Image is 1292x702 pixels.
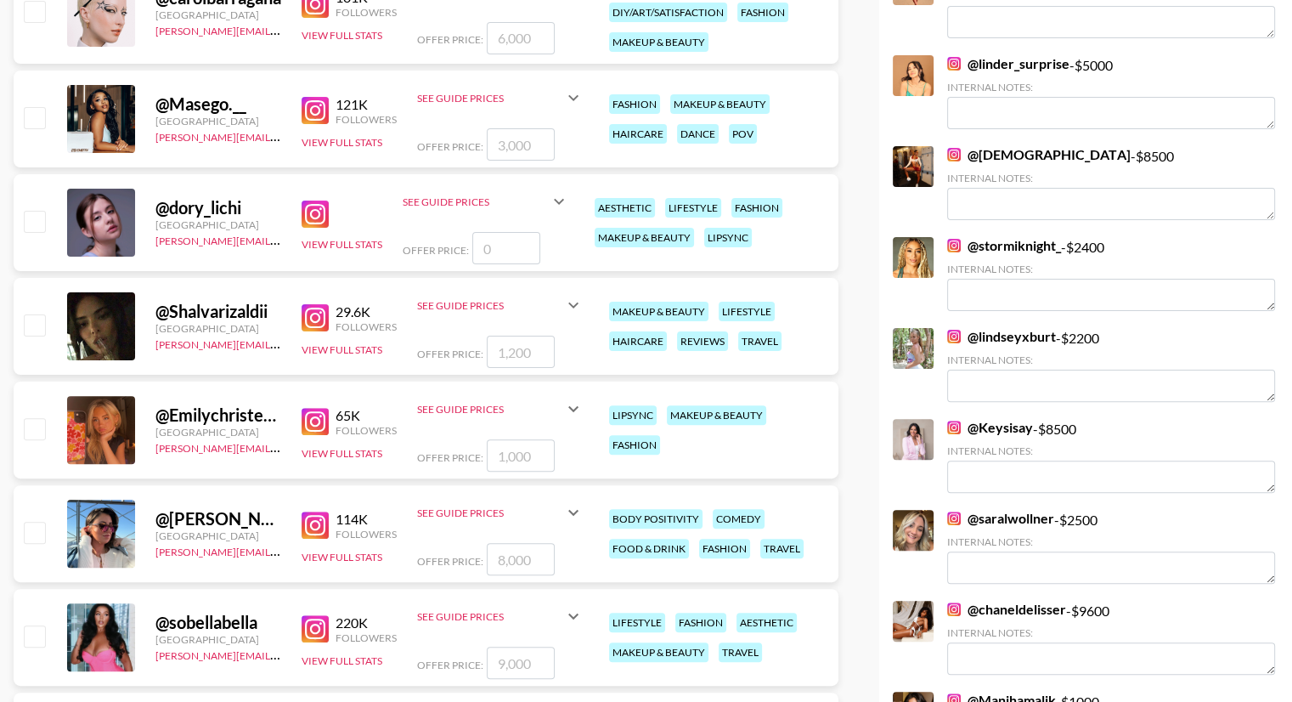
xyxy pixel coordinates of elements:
[609,124,667,144] div: haircare
[336,6,397,19] div: Followers
[336,303,397,320] div: 29.6K
[336,320,397,333] div: Followers
[947,419,1275,493] div: - $ 8500
[417,77,584,118] div: See Guide Prices
[487,22,555,54] input: 6,000
[336,113,397,126] div: Followers
[302,447,382,460] button: View Full Stats
[302,29,382,42] button: View Full Stats
[947,263,1275,275] div: Internal Notes:
[947,510,1054,527] a: @saralwollner
[667,405,766,425] div: makeup & beauty
[302,551,382,563] button: View Full Stats
[417,140,483,153] span: Offer Price:
[609,643,708,662] div: makeup & beauty
[155,335,488,351] a: [PERSON_NAME][EMAIL_ADDRESS][PERSON_NAME][DOMAIN_NAME]
[336,407,397,424] div: 65K
[947,626,1275,639] div: Internal Notes:
[336,631,397,644] div: Followers
[947,55,1275,129] div: - $ 5000
[336,511,397,528] div: 114K
[417,348,483,360] span: Offer Price:
[302,136,382,149] button: View Full Stats
[472,232,540,264] input: 0
[609,3,727,22] div: diy/art/satisfaction
[947,237,1275,311] div: - $ 2400
[713,509,764,529] div: comedy
[336,424,397,437] div: Followers
[417,451,483,464] span: Offer Price:
[417,388,584,429] div: See Guide Prices
[336,528,397,541] div: Followers
[302,343,382,356] button: View Full Stats
[719,643,762,662] div: travel
[947,421,961,434] img: Instagram
[302,304,329,331] img: Instagram
[699,539,750,558] div: fashion
[155,197,281,218] div: @ dory_lichi
[302,615,329,643] img: Instagram
[947,146,1275,220] div: - $ 8500
[487,647,555,679] input: 9,000
[738,331,781,351] div: travel
[155,322,281,335] div: [GEOGRAPHIC_DATA]
[417,596,584,637] div: See Guide Prices
[487,128,555,161] input: 3,000
[417,507,563,519] div: See Guide Prices
[302,408,329,435] img: Instagram
[155,508,281,529] div: @ [PERSON_NAME].mackenzlee
[609,405,657,425] div: lipsync
[665,198,721,218] div: lifestyle
[947,57,961,71] img: Instagram
[302,238,382,251] button: View Full Stats
[736,613,797,632] div: aesthetic
[155,646,488,662] a: [PERSON_NAME][EMAIL_ADDRESS][PERSON_NAME][DOMAIN_NAME]
[947,444,1275,457] div: Internal Notes:
[609,539,689,558] div: food & drink
[947,81,1275,93] div: Internal Notes:
[302,512,329,539] img: Instagram
[417,403,563,416] div: See Guide Prices
[675,613,726,632] div: fashion
[729,124,757,144] div: pov
[947,419,1033,436] a: @Keysisay
[487,336,555,368] input: 1,200
[403,181,569,222] div: See Guide Prices
[155,529,281,542] div: [GEOGRAPHIC_DATA]
[947,601,1066,618] a: @chaneldelisser
[155,127,488,144] a: [PERSON_NAME][EMAIL_ADDRESS][PERSON_NAME][DOMAIN_NAME]
[155,426,281,439] div: [GEOGRAPHIC_DATA]
[719,302,775,321] div: lifestyle
[677,331,728,351] div: reviews
[155,542,488,558] a: [PERSON_NAME][EMAIL_ADDRESS][PERSON_NAME][DOMAIN_NAME]
[417,610,563,623] div: See Guide Prices
[947,512,961,525] img: Instagram
[595,198,655,218] div: aesthetic
[487,439,555,472] input: 1,000
[609,331,667,351] div: haircare
[417,492,584,533] div: See Guide Prices
[155,301,281,322] div: @ Shalvarizaldii
[417,33,483,46] span: Offer Price:
[155,612,281,633] div: @ sobellabella
[487,543,555,575] input: 8,000
[609,32,708,52] div: makeup & beauty
[609,94,660,114] div: fashion
[609,509,702,529] div: body positivity
[609,435,660,455] div: fashion
[947,328,1275,402] div: - $ 2200
[417,555,483,568] span: Offer Price:
[947,172,1275,184] div: Internal Notes:
[947,354,1275,366] div: Internal Notes:
[947,237,1061,254] a: @stormiknight_
[947,239,961,252] img: Instagram
[947,535,1275,548] div: Internal Notes:
[155,231,488,247] a: [PERSON_NAME][EMAIL_ADDRESS][PERSON_NAME][DOMAIN_NAME]
[302,201,329,228] img: Instagram
[677,124,719,144] div: dance
[947,328,1056,345] a: @lindseyxburt
[417,92,563,105] div: See Guide Prices
[947,148,961,161] img: Instagram
[417,285,584,326] div: See Guide Prices
[609,613,665,632] div: lifestyle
